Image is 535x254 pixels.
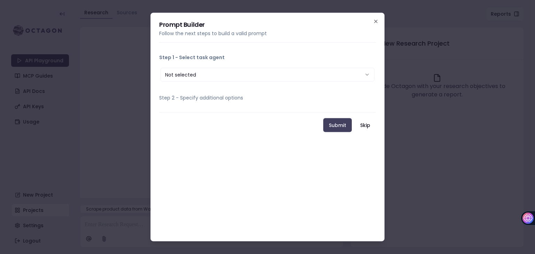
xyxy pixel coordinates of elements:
div: Step 1 - Select task agent [159,66,376,83]
button: Skip [355,118,376,132]
button: Submit [323,118,352,132]
button: Step 1 - Select task agent [159,48,376,66]
button: Step 2 - Specify additional options [159,89,376,107]
h2: Prompt Builder [159,22,376,28]
p: Follow the next steps to build a valid prompt [159,30,376,37]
